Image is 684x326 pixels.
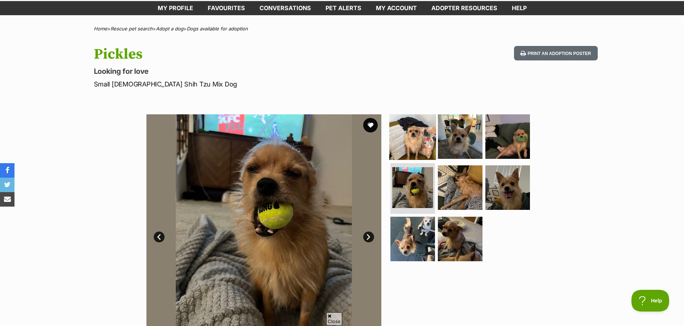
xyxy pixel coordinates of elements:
[438,165,482,210] img: Photo of Pickles
[505,1,534,15] a: Help
[150,1,200,15] a: My profile
[390,217,435,261] img: Photo of Pickles
[424,1,505,15] a: Adopter resources
[318,1,369,15] a: Pet alerts
[156,26,183,31] a: Adopt a dog
[438,114,482,159] img: Photo of Pickles
[326,312,342,325] span: Close
[111,26,153,31] a: Rescue pet search
[252,1,318,15] a: conversations
[363,118,378,132] button: favourite
[438,217,482,261] img: Photo of Pickles
[94,66,401,76] p: Looking for love
[94,46,401,63] h1: Pickles
[485,165,530,210] img: Photo of Pickles
[154,232,165,242] a: Prev
[94,79,401,89] p: Small [DEMOGRAPHIC_DATA] Shih Tzu Mix Dog
[363,232,374,242] a: Next
[200,1,252,15] a: Favourites
[389,113,436,160] img: Photo of Pickles
[369,1,424,15] a: My account
[187,26,248,31] a: Dogs available for adoption
[485,114,530,159] img: Photo of Pickles
[392,167,433,208] img: Photo of Pickles
[514,46,597,61] button: Print an adoption poster
[631,290,670,312] iframe: Help Scout Beacon - Open
[76,26,609,31] div: > > >
[94,26,107,31] a: Home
